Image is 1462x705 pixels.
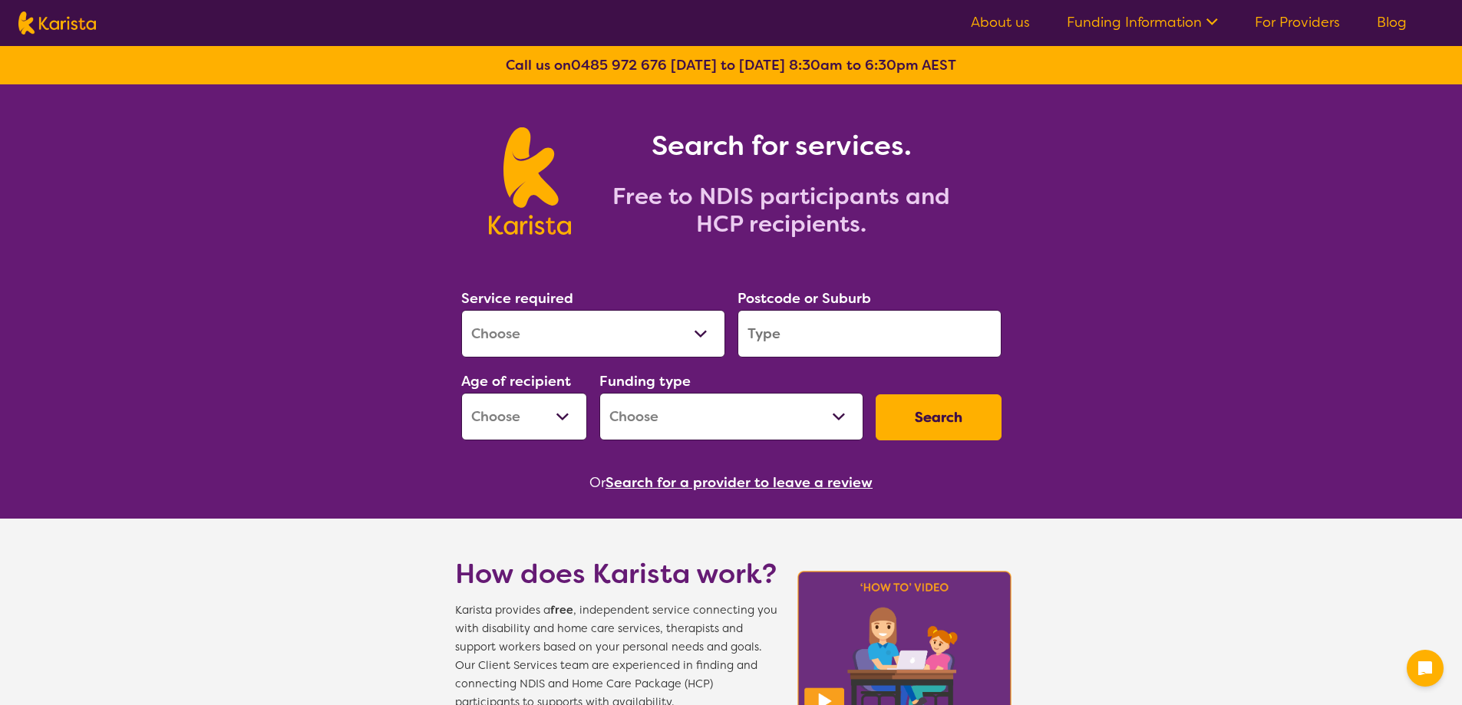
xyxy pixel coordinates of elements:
[606,471,873,494] button: Search for a provider to leave a review
[461,372,571,390] label: Age of recipient
[738,289,871,308] label: Postcode or Suburb
[589,127,973,164] h1: Search for services.
[489,127,571,235] img: Karista logo
[738,310,1002,357] input: Type
[1067,13,1218,31] a: Funding Information
[550,603,573,618] b: free
[599,372,691,390] label: Funding type
[571,56,667,74] a: 0485 972 676
[1255,13,1340,31] a: For Providers
[1377,13,1407,31] a: Blog
[876,394,1002,440] button: Search
[455,555,777,592] h1: How does Karista work?
[18,12,96,35] img: Karista logo
[971,13,1030,31] a: About us
[589,471,606,494] span: Or
[461,289,573,308] label: Service required
[589,183,973,238] h2: Free to NDIS participants and HCP recipients.
[506,56,956,74] b: Call us on [DATE] to [DATE] 8:30am to 6:30pm AEST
